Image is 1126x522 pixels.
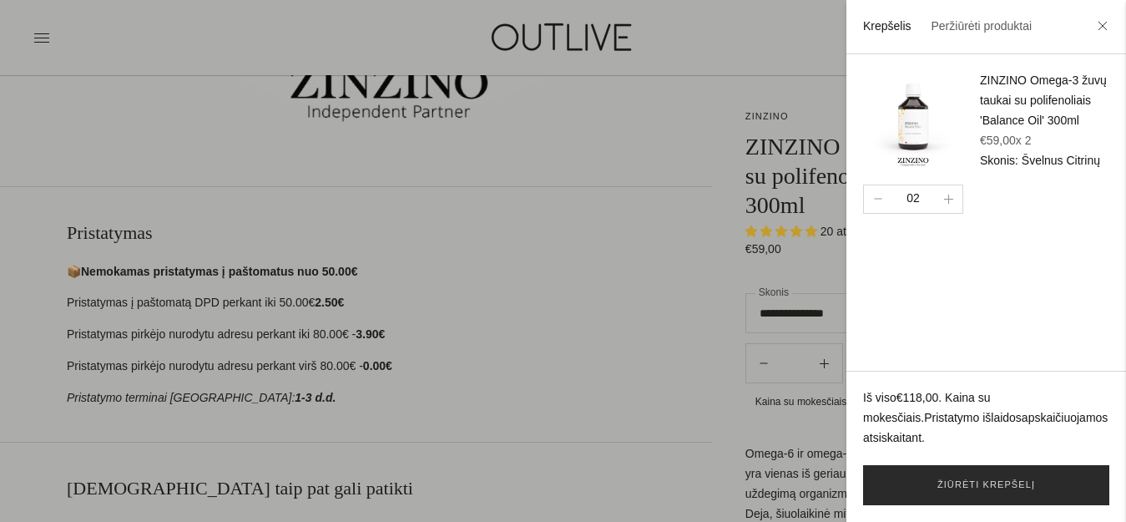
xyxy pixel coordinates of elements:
a: Krepšelis [863,19,911,33]
img: zinzino-balance-oil-outlive_200x.png [863,71,963,171]
span: x 2 [1016,134,1032,147]
span: €118,00 [896,391,939,404]
a: Peržiūrėti produktai [931,19,1032,33]
a: ZINZINO Omega-3 žuvų taukai su polifenoliais 'Balance Oil' 300ml [980,73,1107,127]
div: 02 [900,190,927,208]
p: Iš viso . Kaina su mokesčiais. apskaičiuojamos atsiskaitant. [863,388,1109,449]
div: Skonis: Švelnus Citrinų [980,151,1109,171]
span: €59,00 [980,134,1032,147]
a: Pristatymo išlaidos [924,411,1022,424]
a: Žiūrėti krepšelį [863,465,1109,505]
